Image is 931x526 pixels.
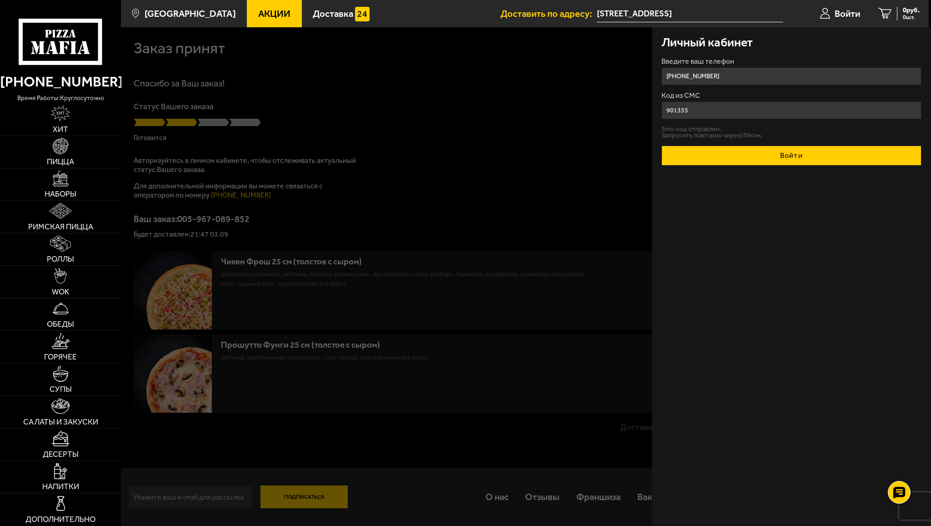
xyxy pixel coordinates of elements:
[661,92,921,99] label: Код из СМС
[44,353,77,361] span: Горячее
[501,9,597,18] span: Доставить по адресу:
[661,146,921,166] button: Войти
[53,126,68,133] span: Хит
[313,9,353,18] span: Доставка
[661,58,921,65] label: Введите ваш телефон
[258,9,290,18] span: Акции
[45,190,76,198] span: Наборы
[23,418,98,426] span: Салаты и закуски
[42,483,79,491] span: Напитки
[43,450,79,458] span: Десерты
[25,516,95,523] span: Дополнительно
[903,15,920,20] span: 0 шт.
[145,9,236,18] span: [GEOGRAPHIC_DATA]
[597,5,783,22] input: Ваш адрес доставки
[28,223,93,231] span: Римская пицца
[661,126,921,132] p: Sms-код отправлен.
[52,288,69,296] span: WOK
[47,255,74,263] span: Роллы
[903,7,920,14] span: 0 руб.
[355,7,370,21] img: 15daf4d41897b9f0e9f617042186c801.svg
[50,385,72,393] span: Супы
[661,36,753,49] h3: Личный кабинет
[835,9,860,18] span: Войти
[47,320,74,328] span: Обеды
[661,132,921,139] p: Запросить повторно через 109 сек.
[47,158,74,166] span: Пицца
